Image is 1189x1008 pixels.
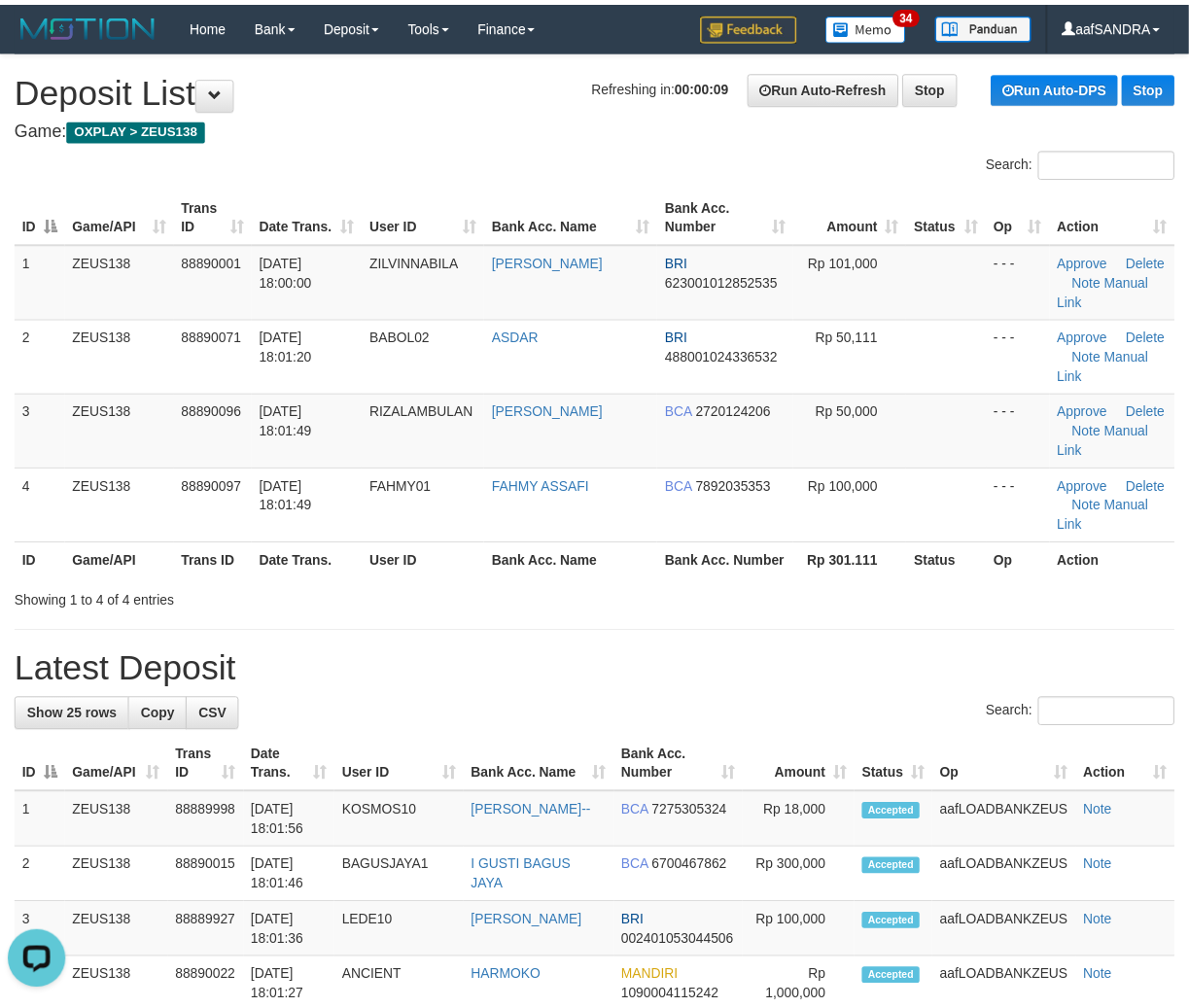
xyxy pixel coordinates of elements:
[262,478,315,513] span: [DATE] 18:01:49
[598,78,736,93] span: Refreshing in:
[246,794,338,851] td: [DATE] 18:01:56
[997,542,1061,578] th: Op
[183,329,243,344] span: 88890071
[1061,188,1187,243] th: Action: activate to sort column ascending
[628,916,650,931] span: BRI
[942,906,1087,961] td: aafLOADBANKZEUS
[65,468,175,542] td: ZEUS138
[1095,860,1124,876] a: Note
[246,851,338,906] td: [DATE] 18:01:46
[1137,478,1176,494] a: Delete
[942,851,1087,906] td: aafLOADBANKZEUS
[373,478,436,494] span: FAHMY01
[476,971,546,987] a: HARMOKO
[871,861,929,878] span: Accepted
[15,188,65,243] th: ID: activate to sort column descending
[755,70,908,103] a: Run Auto-Refresh
[262,329,315,364] span: [DATE] 18:01:20
[942,794,1087,851] td: aafLOADBANKZEUS
[1095,916,1124,931] a: Note
[246,739,338,794] th: Date Trans.: activate to sort column ascending
[67,119,207,140] span: OXPLAY > ZEUS138
[817,254,887,269] span: Rp 101,000
[497,403,609,419] a: [PERSON_NAME]
[628,935,742,951] span: Copy 002401053044506 to clipboard
[65,393,175,468] td: ZEUS138
[373,329,434,344] span: BABOL02
[497,254,609,269] a: [PERSON_NAME]
[246,906,338,961] td: [DATE] 18:01:36
[469,739,620,794] th: Bank Acc. Name: activate to sort column ascending
[373,403,477,419] span: RIZALAMBULAN
[664,542,801,578] th: Bank Acc. Number
[366,188,489,243] th: User ID: activate to sort column ascending
[15,794,65,851] td: 1
[337,851,468,906] td: BAGUSJAYA1
[15,699,130,732] a: Show 25 rows
[1083,348,1112,364] a: Note
[672,348,786,364] span: Copy 488001024336532 to clipboard
[366,542,489,578] th: User ID
[65,243,175,319] td: ZEUS138
[1137,254,1176,269] a: Delete
[672,403,699,419] span: BCA
[997,468,1061,542] td: - - -
[476,860,577,895] a: I GUSTI BAGUS JAYA
[871,972,929,989] span: Accepted
[1083,273,1112,289] a: Note
[1068,423,1161,458] a: Manual Link
[27,708,118,723] span: Show 25 rows
[262,254,315,289] span: [DATE] 18:00:00
[15,318,65,393] td: 2
[997,188,1061,243] th: Op: activate to sort column ascending
[682,78,736,93] strong: 00:00:09
[489,188,664,243] th: Bank Acc. Name: activate to sort column ascending
[912,70,967,103] a: Stop
[751,739,863,794] th: Amount: activate to sort column ascending
[169,739,245,794] th: Trans ID: activate to sort column ascending
[628,805,655,820] span: BCA
[65,851,169,906] td: ZEUS138
[183,403,243,419] span: 88890096
[1049,699,1187,728] input: Search:
[620,739,752,794] th: Bank Acc. Number: activate to sort column ascending
[703,478,779,494] span: Copy 7892035353 to clipboard
[751,794,863,851] td: Rp 18,000
[628,860,655,876] span: BCA
[254,188,366,243] th: Date Trans.: activate to sort column ascending
[672,478,699,494] span: BCA
[8,8,66,66] button: Open LiveChat chat widget
[337,794,468,851] td: KOSMOS10
[902,5,928,22] span: 34
[476,916,588,931] a: [PERSON_NAME]
[15,119,1187,138] h4: Game:
[15,851,65,906] td: 2
[15,70,1187,109] h1: Deposit List
[628,991,726,1006] span: Copy 1090004115242 to clipboard
[997,148,1187,177] label: Search:
[65,318,175,393] td: ZEUS138
[489,542,664,578] th: Bank Acc. Name
[497,478,595,494] a: FAHMY ASSAFI
[1083,423,1112,438] a: Note
[997,393,1061,468] td: - - -
[169,794,245,851] td: 88889998
[200,708,228,723] span: CSV
[997,318,1061,393] td: - - -
[65,906,169,961] td: ZEUS138
[751,906,863,961] td: Rp 100,000
[824,329,888,344] span: Rp 50,111
[916,542,997,578] th: Status
[801,188,916,243] th: Amount: activate to sort column ascending
[997,243,1061,319] td: - - -
[751,851,863,906] td: Rp 300,000
[15,542,65,578] th: ID
[1134,71,1187,102] a: Stop
[942,739,1087,794] th: Op: activate to sort column ascending
[664,188,801,243] th: Bank Acc. Number: activate to sort column ascending
[834,12,916,39] img: Button%20Memo.svg
[169,851,245,906] td: 88890015
[183,478,243,494] span: 88890097
[175,542,254,578] th: Trans ID
[1095,971,1124,987] a: Note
